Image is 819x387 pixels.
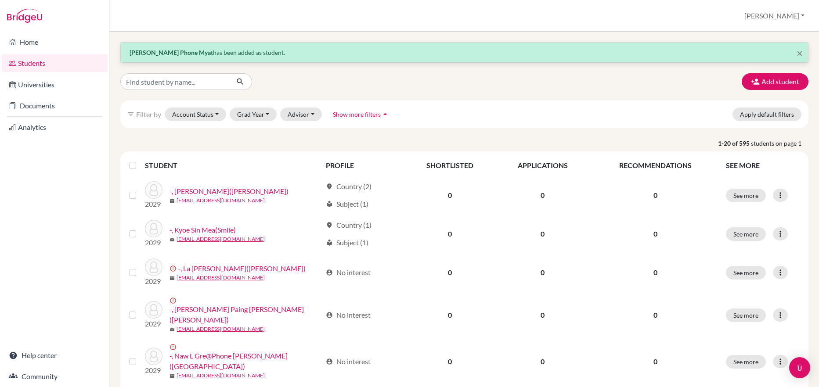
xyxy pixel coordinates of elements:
[130,48,799,57] p: has been added as student.
[721,155,805,176] th: SEE MORE
[145,276,162,287] p: 2029
[177,235,265,243] a: [EMAIL_ADDRESS][DOMAIN_NAME]
[178,263,306,274] a: -, La [PERSON_NAME]([PERSON_NAME])
[326,220,372,230] div: Country (1)
[726,266,766,279] button: See more
[170,198,175,204] span: mail
[145,365,162,376] p: 2029
[595,310,715,320] p: 0
[326,199,368,209] div: Subject (1)
[170,297,178,304] span: error_outline
[405,215,495,253] td: 0
[120,73,229,90] input: Find student by name...
[145,258,162,276] img: -, La Yaung Hein(Noah)
[177,197,265,204] a: [EMAIL_ADDRESS][DOMAIN_NAME]
[333,111,381,118] span: Show more filters
[326,183,333,190] span: location_on
[326,222,333,229] span: location_on
[751,139,808,148] span: students on page 1
[381,110,390,118] i: arrow_drop_up
[405,292,495,338] td: 0
[742,73,808,90] button: Add student
[726,308,766,322] button: See more
[326,181,372,192] div: Country (2)
[797,48,803,58] button: Close
[145,199,162,209] p: 2029
[2,33,108,51] a: Home
[326,269,333,276] span: account_circle
[740,7,808,24] button: [PERSON_NAME]
[495,155,591,176] th: APPLICATIONS
[321,155,405,176] th: PROFILE
[145,155,321,176] th: STUDENT
[595,356,715,367] p: 0
[495,176,591,215] td: 0
[170,265,178,272] span: error_outline
[326,356,371,367] div: No interest
[130,49,213,56] strong: [PERSON_NAME] Phone Myat
[495,338,591,385] td: 0
[326,358,333,365] span: account_circle
[726,189,766,202] button: See more
[170,186,289,197] a: -, [PERSON_NAME]([PERSON_NAME])
[170,276,175,281] span: mail
[170,237,175,242] span: mail
[326,312,333,319] span: account_circle
[145,348,162,365] img: -, Naw L Gre@Phone Chee Yauk(YaoYao)
[797,47,803,59] span: ×
[326,239,333,246] span: local_library
[405,253,495,292] td: 0
[170,351,322,372] a: -, Naw L Gre@Phone [PERSON_NAME]([GEOGRAPHIC_DATA])
[405,155,495,176] th: SHORTLISTED
[595,267,715,278] p: 0
[326,201,333,208] span: local_library
[145,301,162,319] img: -, Myint Myat Paing Pyae Sone(Patrick)
[145,319,162,329] p: 2029
[7,9,42,23] img: Bridge-U
[2,76,108,93] a: Universities
[230,107,277,121] button: Grad Year
[170,373,175,379] span: mail
[590,155,721,176] th: RECOMMENDATIONS
[789,357,810,378] div: Open Intercom Messenger
[405,176,495,215] td: 0
[145,237,162,248] p: 2029
[495,292,591,338] td: 0
[326,237,368,248] div: Subject (1)
[495,215,591,253] td: 0
[170,344,178,351] span: error_outline
[170,304,322,325] a: -, [PERSON_NAME] Paing [PERSON_NAME]([PERSON_NAME])
[170,327,175,332] span: mail
[2,347,108,364] a: Help center
[165,107,226,121] button: Account Status
[145,181,162,199] img: -, Kyi Linn Thant(Kathryn)
[177,274,265,282] a: [EMAIL_ADDRESS][DOMAIN_NAME]
[405,338,495,385] td: 0
[595,229,715,239] p: 0
[325,107,397,121] button: Show more filtersarrow_drop_up
[177,325,265,333] a: [EMAIL_ADDRESS][DOMAIN_NAME]
[280,107,322,121] button: Advisor
[145,220,162,237] img: -, Kyoe Sin Mea(Smile)
[177,372,265,380] a: [EMAIL_ADDRESS][DOMAIN_NAME]
[2,97,108,115] a: Documents
[2,54,108,72] a: Students
[495,253,591,292] td: 0
[127,111,134,118] i: filter_list
[326,310,371,320] div: No interest
[595,190,715,201] p: 0
[726,355,766,369] button: See more
[170,225,236,235] a: -, Kyoe Sin Mea(Smile)
[2,368,108,385] a: Community
[2,118,108,136] a: Analytics
[732,107,801,121] button: Apply default filters
[726,227,766,241] button: See more
[136,110,161,118] span: Filter by
[326,267,371,278] div: No interest
[718,139,751,148] strong: 1-20 of 595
